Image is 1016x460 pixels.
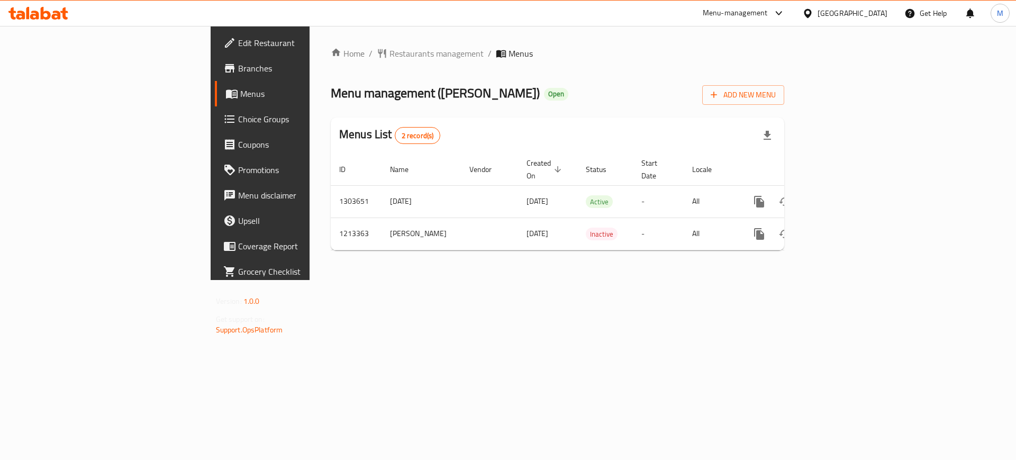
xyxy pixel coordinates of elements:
[339,127,440,144] h2: Menus List
[544,88,568,101] div: Open
[684,185,738,218] td: All
[243,294,260,308] span: 1.0.0
[702,85,784,105] button: Add New Menu
[772,221,797,247] button: Change Status
[633,185,684,218] td: -
[703,7,768,20] div: Menu-management
[331,154,857,250] table: enhanced table
[469,163,505,176] span: Vendor
[586,228,618,240] div: Inactive
[527,194,548,208] span: [DATE]
[586,195,613,208] div: Active
[215,81,380,106] a: Menus
[238,62,372,75] span: Branches
[997,7,1003,19] span: M
[331,81,540,105] span: Menu management ( [PERSON_NAME] )
[818,7,887,19] div: [GEOGRAPHIC_DATA]
[747,189,772,214] button: more
[527,227,548,240] span: [DATE]
[215,208,380,233] a: Upsell
[747,221,772,247] button: more
[331,47,784,60] nav: breadcrumb
[216,312,265,326] span: Get support on:
[641,157,671,182] span: Start Date
[377,47,484,60] a: Restaurants management
[527,157,565,182] span: Created On
[339,163,359,176] span: ID
[389,47,484,60] span: Restaurants management
[238,240,372,252] span: Coverage Report
[216,323,283,337] a: Support.OpsPlatform
[238,214,372,227] span: Upsell
[215,30,380,56] a: Edit Restaurant
[238,265,372,278] span: Grocery Checklist
[390,163,422,176] span: Name
[586,163,620,176] span: Status
[215,183,380,208] a: Menu disclaimer
[684,218,738,250] td: All
[215,157,380,183] a: Promotions
[238,138,372,151] span: Coupons
[238,164,372,176] span: Promotions
[215,106,380,132] a: Choice Groups
[382,185,461,218] td: [DATE]
[215,56,380,81] a: Branches
[586,228,618,240] span: Inactive
[509,47,533,60] span: Menus
[395,127,441,144] div: Total records count
[738,154,857,186] th: Actions
[240,87,372,100] span: Menus
[238,37,372,49] span: Edit Restaurant
[488,47,492,60] li: /
[772,189,797,214] button: Change Status
[215,132,380,157] a: Coupons
[755,123,780,148] div: Export file
[711,88,776,102] span: Add New Menu
[633,218,684,250] td: -
[382,218,461,250] td: [PERSON_NAME]
[586,196,613,208] span: Active
[238,189,372,202] span: Menu disclaimer
[238,113,372,125] span: Choice Groups
[215,233,380,259] a: Coverage Report
[216,294,242,308] span: Version:
[395,131,440,141] span: 2 record(s)
[692,163,725,176] span: Locale
[544,89,568,98] span: Open
[215,259,380,284] a: Grocery Checklist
